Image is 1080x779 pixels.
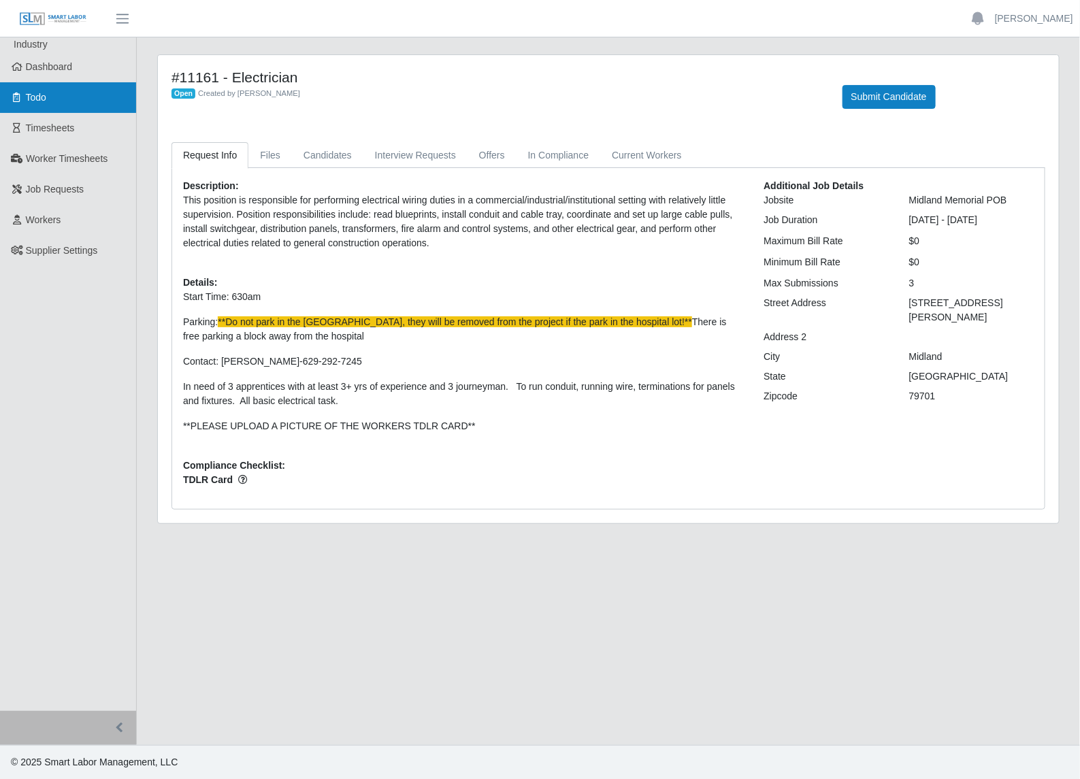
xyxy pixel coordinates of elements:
[26,122,75,133] span: Timesheets
[899,276,1044,291] div: 3
[183,277,218,288] b: Details:
[753,296,898,325] div: Street Address
[183,460,285,471] b: Compliance Checklist:
[183,380,743,408] p: In need of 3 apprentices with at least 3+ yrs of experience and 3 journeyman. To run conduit, run...
[14,39,48,50] span: Industry
[183,180,239,191] b: Description:
[753,193,898,208] div: Jobsite
[753,234,898,248] div: Maximum Bill Rate
[753,350,898,364] div: City
[183,315,743,344] p: Parking: There is free parking a block away from the hospital
[764,180,864,191] b: Additional Job Details
[198,89,300,97] span: Created by [PERSON_NAME]
[899,369,1044,384] div: [GEOGRAPHIC_DATA]
[183,290,743,304] p: Start Time: 630am
[26,245,98,256] span: Supplier Settings
[171,142,248,169] a: Request Info
[363,142,468,169] a: Interview Requests
[753,389,898,403] div: Zipcode
[19,12,87,27] img: SLM Logo
[183,354,743,369] p: Contact: [PERSON_NAME]-629-292-7245
[899,296,1044,325] div: [STREET_ADDRESS][PERSON_NAME]
[517,142,601,169] a: In Compliance
[248,142,292,169] a: Files
[753,276,898,291] div: Max Submissions
[899,234,1044,248] div: $0
[899,350,1044,364] div: Midland
[468,142,517,169] a: Offers
[183,419,743,433] p: **PLEASE UPLOAD A PICTURE OF THE WORKERS TDLR CARD**
[26,92,46,103] span: Todo
[899,193,1044,208] div: Midland Memorial POB
[899,389,1044,403] div: 79701
[26,214,61,225] span: Workers
[26,61,73,72] span: Dashboard
[842,85,936,109] button: Submit Candidate
[753,330,898,344] div: Address 2
[218,316,692,327] span: **Do not park in the [GEOGRAPHIC_DATA], they will be removed from the project if the park in the ...
[183,473,743,487] span: TDLR Card
[600,142,693,169] a: Current Workers
[26,184,84,195] span: Job Requests
[292,142,363,169] a: Candidates
[26,153,108,164] span: Worker Timesheets
[899,213,1044,227] div: [DATE] - [DATE]
[11,757,178,767] span: © 2025 Smart Labor Management, LLC
[753,369,898,384] div: State
[995,12,1073,26] a: [PERSON_NAME]
[753,255,898,269] div: Minimum Bill Rate
[183,193,743,250] p: This position is responsible for performing electrical wiring duties in a commercial/industrial/i...
[171,88,195,99] span: Open
[171,69,822,86] h4: #11161 - Electrician
[753,213,898,227] div: Job Duration
[899,255,1044,269] div: $0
